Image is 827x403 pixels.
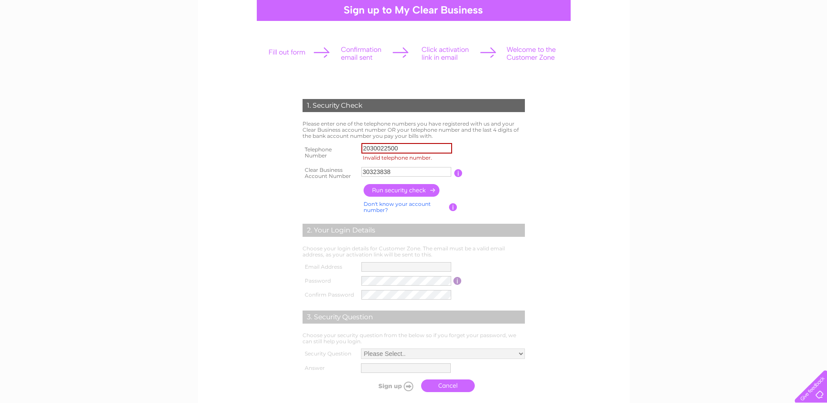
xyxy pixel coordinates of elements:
[303,224,525,237] div: 2. Your Login Details
[800,37,822,44] a: Contact
[300,330,527,347] td: Choose your security question from the below so if you forget your password, we can still help yo...
[300,274,360,288] th: Password
[300,164,359,182] th: Clear Business Account Number
[364,201,431,213] a: Don't know your account number?
[303,99,525,112] div: 1. Security Check
[454,169,463,177] input: Information
[300,288,360,302] th: Confirm Password
[300,361,359,375] th: Answer
[363,380,417,392] input: Submit
[727,37,746,44] a: Energy
[303,311,525,324] div: 3. Security Question
[421,379,475,392] a: Cancel
[300,119,527,141] td: Please enter one of the telephone numbers you have registered with us and your Clear Business acc...
[453,277,462,285] input: Information
[300,260,360,274] th: Email Address
[208,5,620,42] div: Clear Business is a trading name of Verastar Limited (registered in [GEOGRAPHIC_DATA] No. 3667643...
[300,141,359,164] th: Telephone Number
[449,203,457,211] input: Information
[751,37,777,44] a: Telecoms
[705,37,721,44] a: Water
[663,4,723,15] a: 0333 014 3131
[361,154,455,162] label: Invalid telephone number.
[29,23,73,49] img: logo.png
[300,243,527,260] td: Choose your login details for Customer Zone. The email must be a valid email address, as your act...
[783,37,795,44] a: Blog
[300,346,359,361] th: Security Question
